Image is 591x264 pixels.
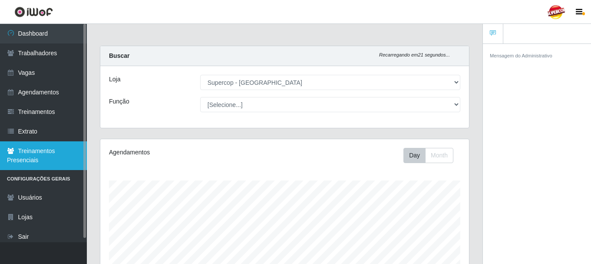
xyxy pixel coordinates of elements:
[403,148,460,163] div: Toolbar with button groups
[403,148,426,163] button: Day
[425,148,453,163] button: Month
[379,52,450,57] i: Recarregando em 21 segundos...
[109,52,129,59] strong: Buscar
[109,148,248,157] div: Agendamentos
[403,148,453,163] div: First group
[109,75,120,84] label: Loja
[490,53,552,58] small: Mensagem do Administrativo
[14,7,53,17] img: CoreUI Logo
[109,97,129,106] label: Função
